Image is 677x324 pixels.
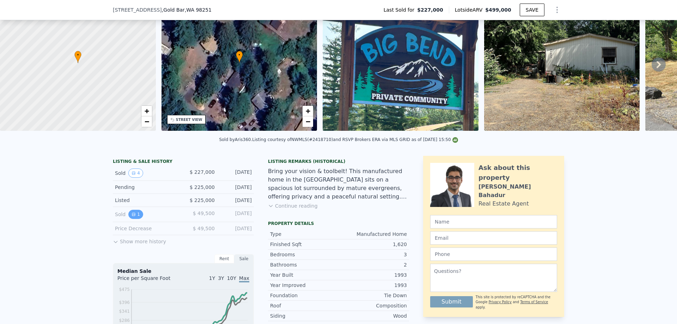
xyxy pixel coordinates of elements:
[128,169,143,178] button: View historical data
[303,116,313,127] a: Zoom out
[476,295,557,310] div: This site is protected by reCAPTCHA and the Google and apply.
[113,235,166,245] button: Show more history
[193,226,215,231] span: $ 49,500
[220,184,252,191] div: [DATE]
[239,275,249,282] span: Max
[236,52,243,58] span: •
[268,202,318,209] button: Continue reading
[190,184,215,190] span: $ 225,000
[141,116,152,127] a: Zoom out
[117,268,249,275] div: Median Sale
[268,221,409,226] div: Property details
[430,231,557,245] input: Email
[430,215,557,228] input: Name
[220,225,252,232] div: [DATE]
[190,197,215,203] span: $ 225,000
[218,275,224,281] span: 3Y
[430,296,473,307] button: Submit
[270,261,338,268] div: Bathrooms
[270,312,338,319] div: Siding
[128,210,143,219] button: View historical data
[190,169,215,175] span: $ 227,000
[162,6,212,13] span: , Gold Bar
[176,117,202,122] div: STREET VIEW
[270,292,338,299] div: Foundation
[119,287,130,292] tspan: $475
[214,254,234,263] div: Rent
[236,51,243,63] div: •
[119,309,130,314] tspan: $341
[268,159,409,164] div: Listing Remarks (Historical)
[520,300,548,304] a: Terms of Service
[144,117,149,126] span: −
[270,302,338,309] div: Roof
[220,210,252,219] div: [DATE]
[268,167,409,201] div: Bring your vision & toolbelt! This manufactured home in the [GEOGRAPHIC_DATA] sits on a spacious ...
[478,200,529,208] div: Real Estate Agent
[219,137,252,142] div: Sold by Aris360 .
[144,106,149,115] span: +
[306,106,310,115] span: +
[485,7,511,13] span: $499,000
[338,241,407,248] div: 1,620
[270,251,338,258] div: Bedrooms
[338,282,407,289] div: 1993
[270,231,338,238] div: Type
[478,163,557,183] div: Ask about this property
[550,3,564,17] button: Show Options
[115,169,178,178] div: Sold
[74,52,81,58] span: •
[270,271,338,279] div: Year Built
[338,251,407,258] div: 3
[270,282,338,289] div: Year Improved
[417,6,443,13] span: $227,000
[74,51,81,63] div: •
[452,137,458,143] img: NWMLS Logo
[520,4,544,16] button: SAVE
[113,6,162,13] span: [STREET_ADDRESS]
[252,137,458,142] div: Listing courtesy of NWMLS (#2418710) and RSVP Brokers ERA via MLS GRID as of [DATE] 15:50
[338,292,407,299] div: Tie Down
[489,300,512,304] a: Privacy Policy
[306,117,310,126] span: −
[193,210,215,216] span: $ 49,500
[455,6,485,13] span: Lotside ARV
[220,197,252,204] div: [DATE]
[338,302,407,309] div: Composition
[220,169,252,178] div: [DATE]
[115,225,178,232] div: Price Decrease
[113,159,254,166] div: LISTING & SALE HISTORY
[115,210,178,219] div: Sold
[338,271,407,279] div: 1993
[338,231,407,238] div: Manufactured Home
[227,275,236,281] span: 10Y
[185,7,212,13] span: , WA 98251
[338,261,407,268] div: 2
[115,184,178,191] div: Pending
[478,183,557,200] div: [PERSON_NAME] Bahadur
[234,254,254,263] div: Sale
[119,300,130,305] tspan: $396
[303,106,313,116] a: Zoom in
[115,197,178,204] div: Listed
[117,275,183,286] div: Price per Square Foot
[338,312,407,319] div: Wood
[384,6,417,13] span: Last Sold for
[270,241,338,248] div: Finished Sqft
[141,106,152,116] a: Zoom in
[430,247,557,261] input: Phone
[119,318,130,323] tspan: $286
[209,275,215,281] span: 1Y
